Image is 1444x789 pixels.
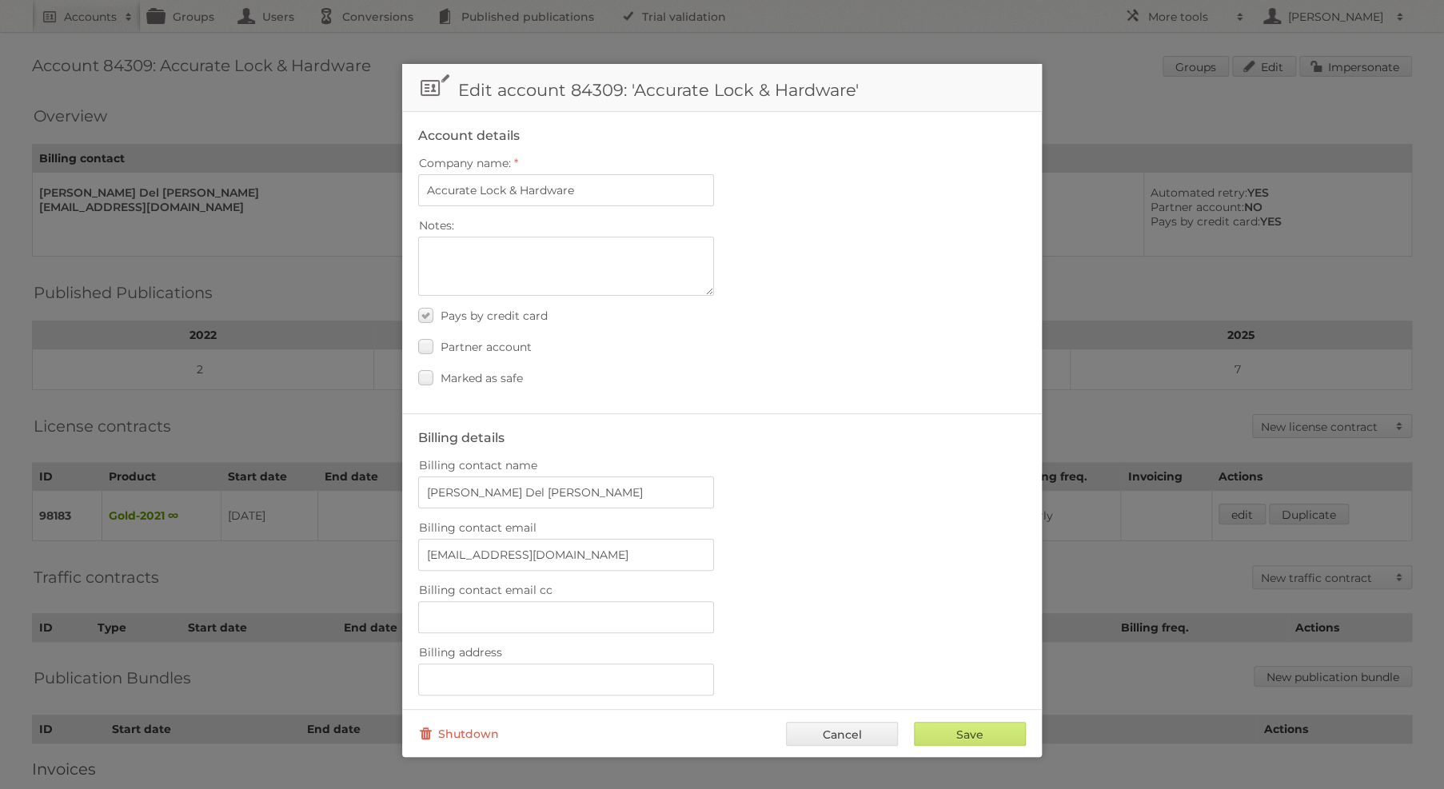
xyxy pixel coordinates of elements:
[914,722,1026,746] input: Save
[402,64,1042,112] h1: Edit account 84309: 'Accurate Lock & Hardware'
[419,707,508,722] span: Billing ZIP code
[441,371,523,385] span: Marked as safe
[418,430,505,445] legend: Billing details
[786,722,898,746] a: Cancel
[419,218,454,233] span: Notes:
[419,156,511,170] span: Company name:
[441,340,532,354] span: Partner account
[419,583,552,597] span: Billing contact email cc
[441,309,548,323] span: Pays by credit card
[419,458,537,472] span: Billing contact name
[418,722,499,746] a: Shutdown
[419,645,502,659] span: Billing address
[419,520,537,535] span: Billing contact email
[418,128,520,143] legend: Account details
